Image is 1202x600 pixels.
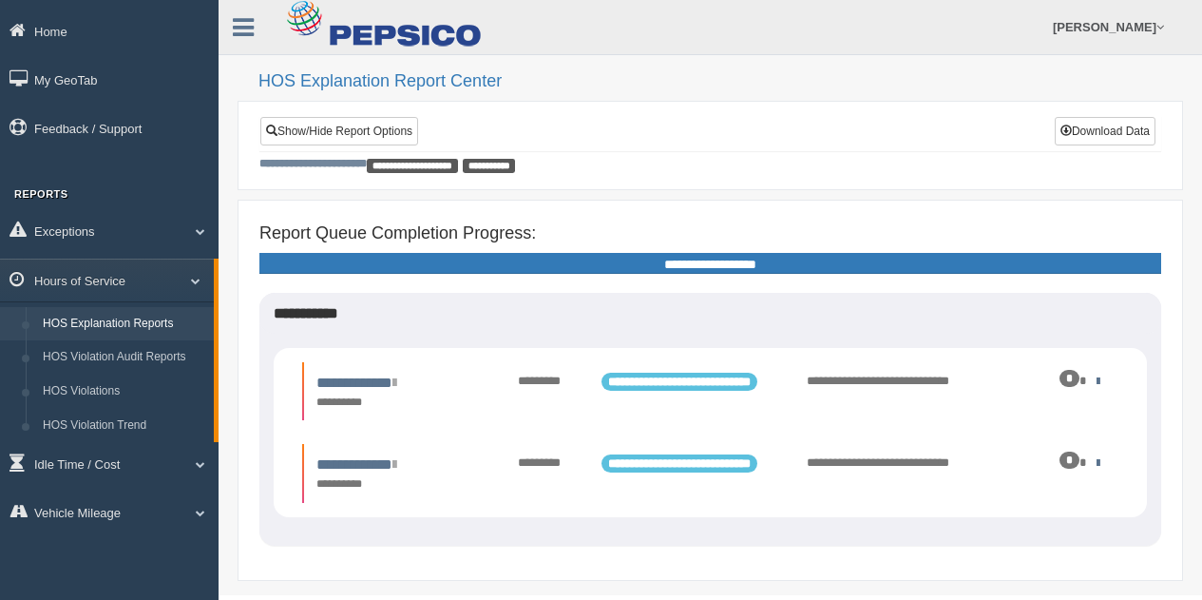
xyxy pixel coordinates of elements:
li: Expand [302,444,1118,502]
h2: HOS Explanation Report Center [258,72,1183,91]
li: Expand [302,362,1118,420]
button: Download Data [1055,117,1155,145]
a: HOS Violation Trend [34,409,214,443]
a: HOS Violation Audit Reports [34,340,214,375]
a: Show/Hide Report Options [260,117,418,145]
h4: Report Queue Completion Progress: [259,224,1161,243]
a: HOS Explanation Reports [34,307,214,341]
a: HOS Violations [34,375,214,409]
